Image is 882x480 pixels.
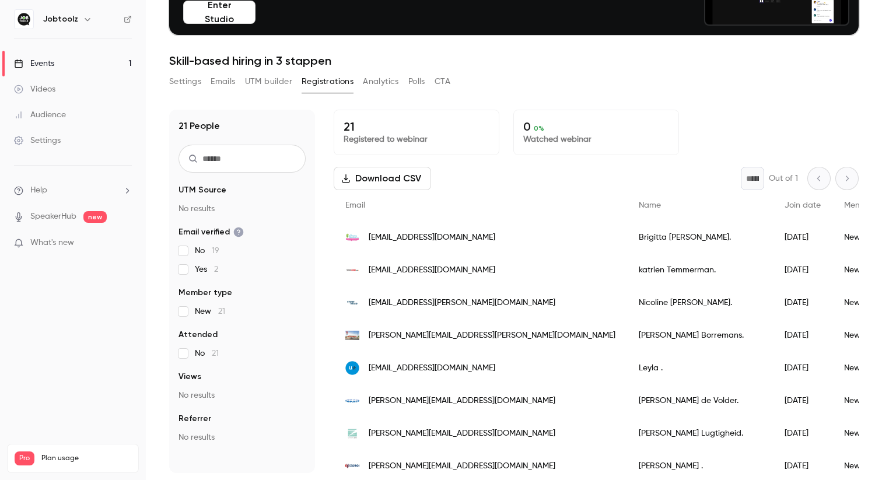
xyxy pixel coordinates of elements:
[178,432,306,443] p: No results
[44,69,104,76] div: Domain Overview
[178,390,306,401] p: No results
[15,451,34,465] span: Pro
[14,58,54,69] div: Events
[212,349,219,358] span: 21
[369,362,495,374] span: [EMAIL_ADDRESS][DOMAIN_NAME]
[178,329,218,341] span: Attended
[178,184,226,196] span: UTM Source
[195,348,219,359] span: No
[33,19,57,28] div: v 4.0.25
[773,352,832,384] div: [DATE]
[369,330,615,342] span: [PERSON_NAME][EMAIL_ADDRESS][PERSON_NAME][DOMAIN_NAME]
[178,184,306,443] section: facet-groups
[627,254,773,286] div: katrien Temmerman.
[344,134,489,145] p: Registered to webinar
[369,232,495,244] span: [EMAIL_ADDRESS][DOMAIN_NAME]
[43,13,78,25] h6: Jobtoolz
[195,264,218,275] span: Yes
[435,72,450,91] button: CTA
[116,68,125,77] img: tab_keywords_by_traffic_grey.svg
[523,134,669,145] p: Watched webinar
[14,184,132,197] li: help-dropdown-opener
[627,417,773,450] div: [PERSON_NAME] Lugtigheid.
[369,395,555,407] span: [PERSON_NAME][EMAIL_ADDRESS][DOMAIN_NAME]
[30,237,74,249] span: What's new
[211,72,235,91] button: Emails
[785,201,821,209] span: Join date
[178,371,201,383] span: Views
[41,454,131,463] span: Plan usage
[344,120,489,134] p: 21
[627,286,773,319] div: Nicoline [PERSON_NAME].
[345,230,359,244] img: deonlinedrogist.nl
[345,296,359,310] img: riverwise.nl
[19,30,28,40] img: website_grey.svg
[19,19,28,28] img: logo_orange.svg
[218,307,225,316] span: 21
[14,109,66,121] div: Audience
[178,413,211,425] span: Referrer
[178,226,244,238] span: Email verified
[195,306,225,317] span: New
[245,72,292,91] button: UTM builder
[345,263,359,277] img: weerwerk.be
[214,265,218,274] span: 2
[627,384,773,417] div: [PERSON_NAME] de Volder.
[773,319,832,352] div: [DATE]
[639,201,661,209] span: Name
[32,68,41,77] img: tab_domain_overview_orange.svg
[83,211,107,223] span: new
[212,247,219,255] span: 19
[345,331,359,340] img: circlekeurope.com
[169,72,201,91] button: Settings
[773,384,832,417] div: [DATE]
[14,83,55,95] div: Videos
[183,1,256,24] button: Enter Studio
[627,319,773,352] div: [PERSON_NAME] Borremans.
[14,135,61,146] div: Settings
[769,173,798,184] p: Out of 1
[345,201,365,209] span: Email
[408,72,425,91] button: Polls
[169,54,859,68] h1: Skill-based hiring in 3 stappen
[334,167,431,190] button: Download CSV
[345,394,359,408] img: copaco.com
[30,184,47,197] span: Help
[773,286,832,319] div: [DATE]
[369,297,555,309] span: [EMAIL_ADDRESS][PERSON_NAME][DOMAIN_NAME]
[345,459,359,473] img: zorgi.be
[627,352,773,384] div: Leyla .
[773,221,832,254] div: [DATE]
[773,254,832,286] div: [DATE]
[15,10,33,29] img: Jobtoolz
[523,120,669,134] p: 0
[345,426,359,440] img: zeist.nl
[178,119,220,133] h1: 21 People
[30,211,76,223] a: SpeakerHub
[30,30,128,40] div: Domain: [DOMAIN_NAME]
[178,287,232,299] span: Member type
[363,72,399,91] button: Analytics
[195,245,219,257] span: No
[369,264,495,276] span: [EMAIL_ADDRESS][DOMAIN_NAME]
[178,203,306,215] p: No results
[369,460,555,472] span: [PERSON_NAME][EMAIL_ADDRESS][DOMAIN_NAME]
[534,124,544,132] span: 0 %
[773,417,832,450] div: [DATE]
[302,72,353,91] button: Registrations
[129,69,197,76] div: Keywords by Traffic
[627,221,773,254] div: Brigitta [PERSON_NAME].
[118,238,132,248] iframe: Noticeable Trigger
[345,361,359,375] img: unique.nl
[369,428,555,440] span: [PERSON_NAME][EMAIL_ADDRESS][DOMAIN_NAME]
